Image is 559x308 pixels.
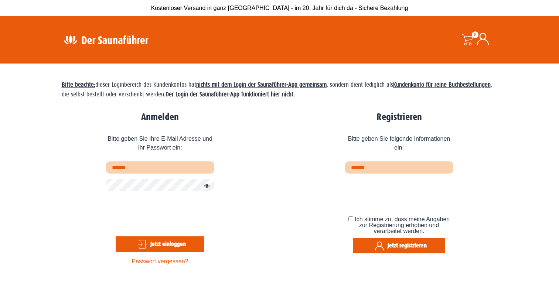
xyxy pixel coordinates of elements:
span: Bitte geben Sie Ihre E-Mail Adresse und Ihr Passwort ein: [106,129,214,161]
span: 0 [472,31,478,38]
strong: Kundenkonto für reine Buchbestellungen [393,81,491,88]
strong: Der Login der Saunaführer-App funktioniert hier nicht. [166,91,295,98]
a: Passwort vergessen? [132,258,188,264]
button: Passwort anzeigen [200,182,210,191]
h2: Anmelden [106,112,214,123]
span: Bitte beachte: [62,81,95,88]
strong: nichts mit dem Login der Saunaführer-App gemeinsam [196,81,327,88]
span: Bitte geben Sie folgende Informationen ein: [345,129,453,161]
span: Kostenloser Versand in ganz [GEOGRAPHIC_DATA] - im 20. Jahr für dich da - Sichere Bezahlung [151,5,408,11]
button: Jetzt einloggen [116,236,204,252]
span: Ich stimme zu, dass meine Angaben zur Registrierung erhoben und verarbeitet werden. [355,216,450,234]
iframe: reCAPTCHA [345,179,457,208]
h2: Registrieren [345,112,453,123]
iframe: reCAPTCHA [106,197,218,226]
button: Jetzt registrieren [353,238,445,253]
span: dieser Loginbereich des Kundenkontos hat , sondern dient lediglich als , die selbst bestellt oder... [62,81,492,98]
input: Ich stimme zu, dass meine Angaben zur Registrierung erhoben und verarbeitet werden. [348,216,353,221]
